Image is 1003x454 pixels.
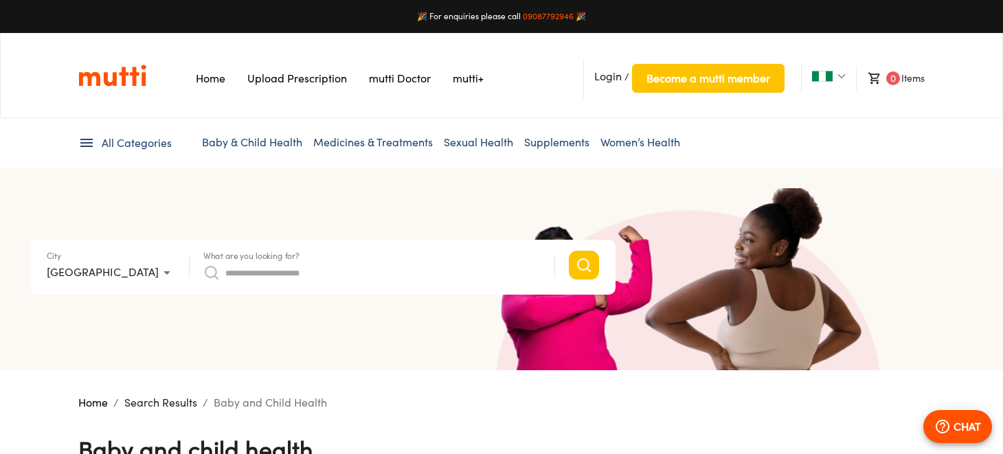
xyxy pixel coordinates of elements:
p: CHAT [954,418,981,435]
img: Nigeria [812,69,833,83]
a: Women’s Health [600,135,680,149]
button: CHAT [923,410,992,443]
a: 09087792946 [523,11,574,21]
p: Search Results [124,394,197,411]
span: Login [594,69,622,83]
a: Medicines & Treatments [313,135,433,149]
a: Link on the logo navigates to HomePage [78,64,146,87]
img: Dropdown [837,72,846,80]
button: Become a mutti member [632,64,785,93]
a: Navigates to Prescription Upload Page [247,71,347,85]
a: Navigates to mutti doctor website [369,71,431,85]
a: Navigates to Home Page [196,71,225,85]
label: What are you looking for? [203,252,300,260]
li: Items [856,66,925,91]
button: Search [569,251,599,280]
li: / [113,394,119,411]
div: [GEOGRAPHIC_DATA] [47,262,175,284]
li: / [583,58,785,98]
span: All Categories [102,135,172,151]
a: Home [78,396,108,409]
li: / [203,394,208,411]
a: Navigates to mutti+ page [453,71,484,85]
p: Baby and Child Health [214,394,327,411]
span: Become a mutti member [646,69,770,88]
span: 0 [886,71,900,85]
label: City [47,252,61,260]
a: Baby & Child Health [202,135,302,149]
nav: breadcrumb [78,394,925,411]
a: Sexual Health [444,135,513,149]
a: Supplements [524,135,589,149]
img: Logo [78,64,146,87]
